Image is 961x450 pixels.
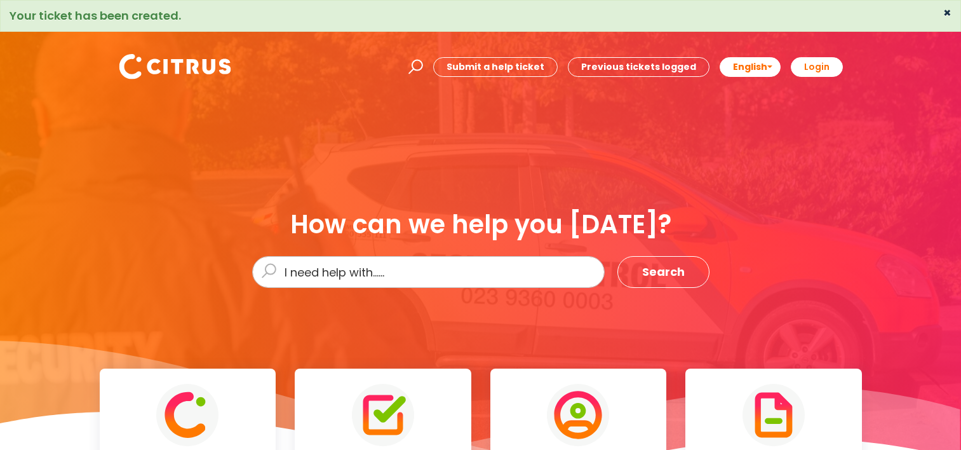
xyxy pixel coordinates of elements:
[252,210,709,238] div: How can we help you [DATE]?
[733,60,767,73] span: English
[568,57,709,77] a: Previous tickets logged
[791,57,843,77] a: Login
[617,256,709,288] button: Search
[642,262,685,282] span: Search
[433,57,558,77] a: Submit a help ticket
[804,60,830,73] b: Login
[252,256,605,288] input: I need help with......
[943,7,951,18] button: ×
